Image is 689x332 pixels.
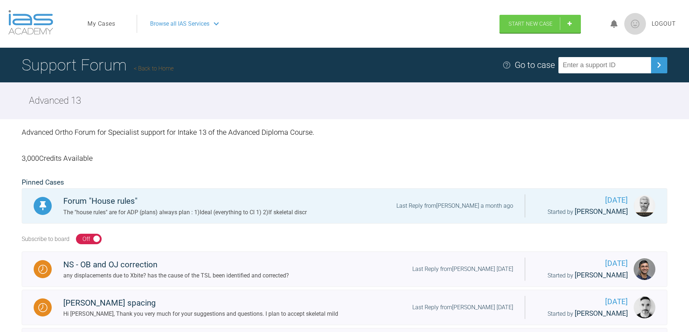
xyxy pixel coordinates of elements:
[22,290,667,325] a: Waiting[PERSON_NAME] spacingHi [PERSON_NAME], Thank you very much for your suggestions and questi...
[624,13,646,35] img: profile.png
[537,194,628,206] span: [DATE]
[82,234,90,244] div: Off
[537,308,628,319] div: Started by
[134,65,174,72] a: Back to Home
[509,21,553,27] span: Start New Case
[63,297,338,310] div: [PERSON_NAME] spacing
[537,296,628,308] span: [DATE]
[412,303,513,312] div: Last Reply from [PERSON_NAME] [DATE]
[150,19,209,29] span: Browse all IAS Services
[22,52,174,78] h1: Support Forum
[22,188,667,224] a: PinnedForum "House rules"The "house rules" are for ADP (plans) always plan : 1)Ideal (everything ...
[634,297,655,318] img: Derek Lombard
[88,19,115,29] a: My Cases
[537,270,628,281] div: Started by
[8,10,53,35] img: logo-light.3e3ef733.png
[575,271,628,279] span: [PERSON_NAME]
[634,195,655,217] img: Ross Hobson
[22,251,667,287] a: WaitingNS - OB and OJ correctionany displacements due to Xbite? has the cause of the TSL been ide...
[412,264,513,274] div: Last Reply from [PERSON_NAME] [DATE]
[634,258,655,280] img: Adam Moosa
[515,58,555,72] div: Go to case
[22,145,667,171] div: 3,000 Credits Available
[38,303,47,312] img: Waiting
[22,119,667,145] div: Advanced Ortho Forum for Specialist support for Intake 13 of the Advanced Diploma Course.
[63,208,307,217] div: The "house rules" are for ADP (plans) always plan : 1)Ideal (everything to Cl 1) 2)If skeletal discr
[22,177,667,188] h2: Pinned Cases
[537,206,628,217] div: Started by
[38,201,47,210] img: Pinned
[38,265,47,274] img: Waiting
[63,271,289,280] div: any displacements due to Xbite? has the cause of the TSL been identified and corrected?
[63,258,289,271] div: NS - OB and OJ correction
[22,234,69,244] div: Subscribe to board
[575,309,628,318] span: [PERSON_NAME]
[63,195,307,208] div: Forum "House rules"
[502,61,511,69] img: help.e70b9f3d.svg
[652,19,676,29] a: Logout
[558,57,651,73] input: Enter a support ID
[63,309,338,319] div: Hi [PERSON_NAME], Thank you very much for your suggestions and questions. I plan to accept skelet...
[575,207,628,216] span: [PERSON_NAME]
[396,201,513,211] div: Last Reply from [PERSON_NAME] a month ago
[537,258,628,270] span: [DATE]
[29,93,81,108] h2: Advanced 13
[653,59,665,71] img: chevronRight.28bd32b0.svg
[499,15,581,33] a: Start New Case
